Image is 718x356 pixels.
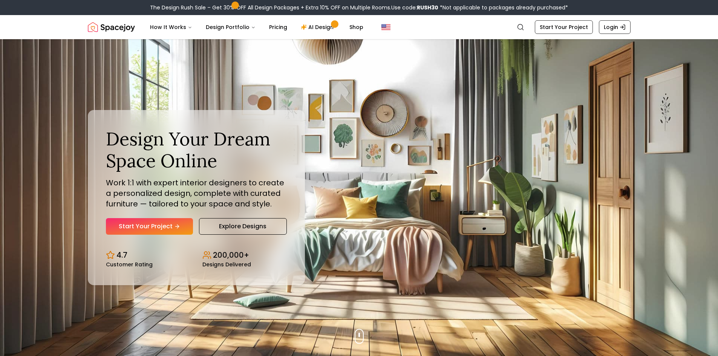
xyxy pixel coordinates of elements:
p: Work 1:1 with expert interior designers to create a personalized design, complete with curated fu... [106,177,287,209]
p: 200,000+ [213,250,249,260]
img: Spacejoy Logo [88,20,135,35]
p: 4.7 [116,250,127,260]
span: Use code: [391,4,438,11]
a: Spacejoy [88,20,135,35]
button: How It Works [144,20,198,35]
button: Design Portfolio [200,20,262,35]
a: Pricing [263,20,293,35]
a: Explore Designs [199,218,287,235]
div: Design stats [106,244,287,267]
h1: Design Your Dream Space Online [106,128,287,171]
b: RUSH30 [417,4,438,11]
span: *Not applicable to packages already purchased* [438,4,568,11]
a: Shop [343,20,369,35]
nav: Main [144,20,369,35]
a: AI Design [295,20,342,35]
small: Customer Rating [106,262,153,267]
div: The Design Rush Sale – Get 30% OFF All Design Packages + Extra 10% OFF on Multiple Rooms. [150,4,568,11]
a: Start Your Project [535,20,593,34]
small: Designs Delivered [202,262,251,267]
img: United States [381,23,390,32]
a: Start Your Project [106,218,193,235]
a: Login [599,20,631,34]
nav: Global [88,15,631,39]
